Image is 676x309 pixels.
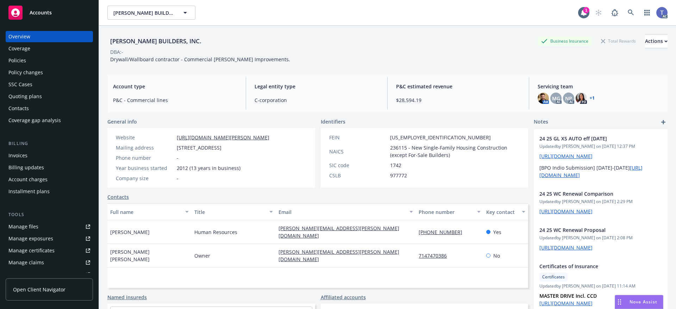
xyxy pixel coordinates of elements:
[576,93,587,104] img: photo
[645,34,668,48] button: Actions
[116,154,174,162] div: Phone number
[539,190,644,197] span: 24 25 WC Renewal Comparison
[539,208,593,215] a: [URL][DOMAIN_NAME]
[6,31,93,42] a: Overview
[539,135,644,142] span: 24 25 GL XS AUTO eff [DATE]
[8,221,38,232] div: Manage files
[565,95,572,102] span: NP
[597,37,639,45] div: Total Rewards
[116,175,174,182] div: Company size
[8,257,44,268] div: Manage claims
[539,244,593,251] a: [URL][DOMAIN_NAME]
[8,186,50,197] div: Installment plans
[6,55,93,66] a: Policies
[278,225,399,239] a: [PERSON_NAME][EMAIL_ADDRESS][PERSON_NAME][DOMAIN_NAME]
[113,96,237,104] span: P&C - Commercial lines
[6,115,93,126] a: Coverage gap analysis
[539,235,662,241] span: Updated by [PERSON_NAME] on [DATE] 2:08 PM
[8,162,44,173] div: Billing updates
[321,294,366,301] a: Affiliated accounts
[8,245,55,256] div: Manage certificates
[110,56,290,63] span: Drywall/Wallboard contractor - Commercial [PERSON_NAME] Improvements.
[8,150,27,161] div: Invoices
[8,91,42,102] div: Quoting plans
[493,228,501,236] span: Yes
[110,248,189,263] span: [PERSON_NAME] [PERSON_NAME]
[640,6,654,20] a: Switch app
[6,162,93,173] a: Billing updates
[6,91,93,102] a: Quoting plans
[6,43,93,54] a: Coverage
[6,211,93,218] div: Tools
[110,208,181,216] div: Full name
[615,295,663,309] button: Nova Assist
[110,228,150,236] span: [PERSON_NAME]
[6,269,93,280] a: Manage BORs
[8,79,32,90] div: SSC Cases
[107,193,129,201] a: Contacts
[539,198,662,205] span: Updated by [PERSON_NAME] on [DATE] 2:29 PM
[552,95,560,102] span: MG
[8,67,43,78] div: Policy changes
[6,150,93,161] a: Invoices
[107,6,195,20] button: [PERSON_NAME] BUILDERS, INC.
[591,6,606,20] a: Start snowing
[8,55,26,66] div: Policies
[6,140,93,147] div: Billing
[6,3,93,23] a: Accounts
[107,294,147,301] a: Named insureds
[6,174,93,185] a: Account charges
[534,129,668,184] div: 24 25 GL XS AUTO eff [DATE]Updatedby [PERSON_NAME] on [DATE] 12:37 PM[URL][DOMAIN_NAME][BPO Indio...
[539,283,662,289] span: Updated by [PERSON_NAME] on [DATE] 11:14 AM
[329,162,387,169] div: SIC code
[6,233,93,244] a: Manage exposures
[8,103,29,114] div: Contacts
[177,175,179,182] span: -
[321,118,345,125] span: Identifiers
[534,118,548,126] span: Notes
[534,184,668,221] div: 24 25 WC Renewal ComparisonUpdatedby [PERSON_NAME] on [DATE] 2:29 PM[URL][DOMAIN_NAME]
[390,162,401,169] span: 1742
[8,269,42,280] div: Manage BORs
[110,48,123,56] div: DBA: -
[645,34,668,48] div: Actions
[8,174,48,185] div: Account charges
[177,154,179,162] span: -
[116,134,174,141] div: Website
[278,248,399,263] a: [PERSON_NAME][EMAIL_ADDRESS][PERSON_NAME][DOMAIN_NAME]
[583,7,589,13] div: 1
[116,144,174,151] div: Mailing address
[538,93,549,104] img: photo
[6,103,93,114] a: Contacts
[194,228,237,236] span: Human Resources
[6,245,93,256] a: Manage certificates
[538,83,662,90] span: Servicing team
[390,144,520,159] span: 236115 - New Single-Family Housing Construction (except For-Sale Builders)
[630,299,657,305] span: Nova Assist
[113,9,174,17] span: [PERSON_NAME] BUILDERS, INC.
[107,118,137,125] span: General info
[656,7,668,18] img: photo
[539,153,593,159] a: [URL][DOMAIN_NAME]
[8,31,30,42] div: Overview
[255,96,379,104] span: C-corporation
[615,295,624,309] div: Drag to move
[539,143,662,150] span: Updated by [PERSON_NAME] on [DATE] 12:37 PM
[6,257,93,268] a: Manage claims
[538,37,592,45] div: Business Insurance
[8,233,53,244] div: Manage exposures
[329,172,387,179] div: CSLB
[542,274,565,280] span: Certificates
[278,208,405,216] div: Email
[539,292,597,299] strong: MASTER DRIVE Incl. CCD
[194,252,210,259] span: Owner
[419,208,472,216] div: Phone number
[329,134,387,141] div: FEIN
[255,83,379,90] span: Legal entity type
[8,43,30,54] div: Coverage
[624,6,638,20] a: Search
[419,229,468,235] a: [PHONE_NUMBER]
[590,96,595,100] a: +1
[390,134,491,141] span: [US_EMPLOYER_IDENTIFICATION_NUMBER]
